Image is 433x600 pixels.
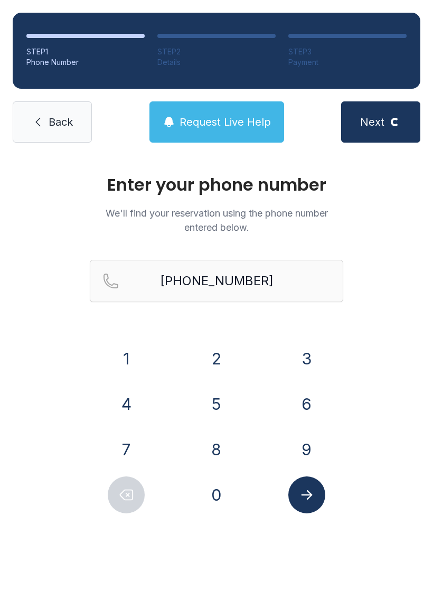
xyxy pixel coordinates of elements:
[360,115,384,129] span: Next
[157,57,276,68] div: Details
[288,431,325,468] button: 9
[198,386,235,423] button: 5
[26,57,145,68] div: Phone Number
[26,46,145,57] div: STEP 1
[198,431,235,468] button: 8
[198,340,235,377] button: 2
[108,431,145,468] button: 7
[288,386,325,423] button: 6
[180,115,271,129] span: Request Live Help
[288,57,407,68] div: Payment
[157,46,276,57] div: STEP 2
[90,206,343,235] p: We'll find your reservation using the phone number entered below.
[90,260,343,302] input: Reservation phone number
[108,340,145,377] button: 1
[90,176,343,193] h1: Enter your phone number
[49,115,73,129] span: Back
[108,476,145,513] button: Delete number
[198,476,235,513] button: 0
[288,340,325,377] button: 3
[288,46,407,57] div: STEP 3
[288,476,325,513] button: Submit lookup form
[108,386,145,423] button: 4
